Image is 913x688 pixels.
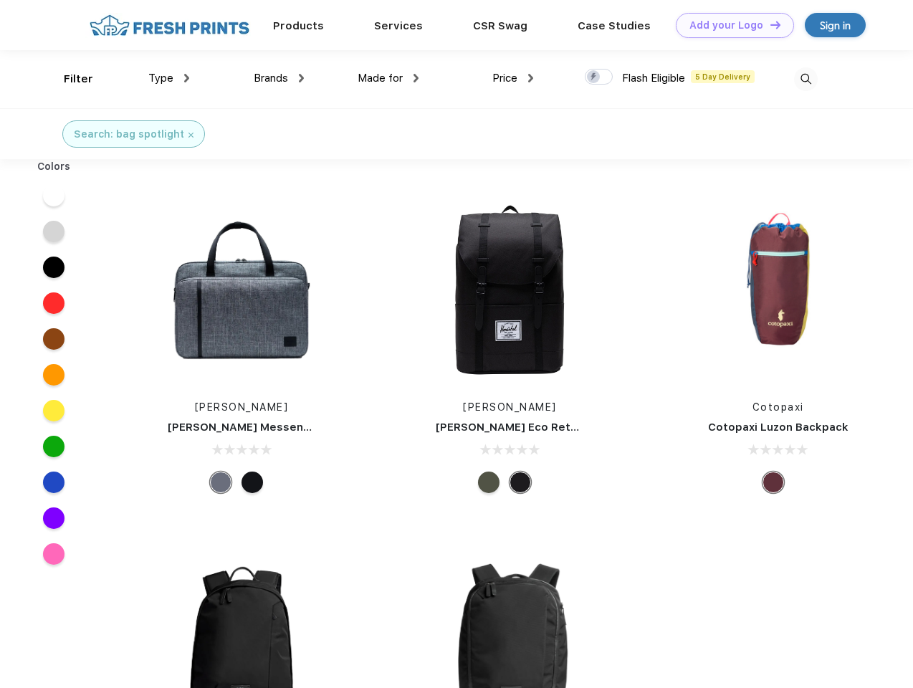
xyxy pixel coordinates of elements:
div: Raven Crosshatch [210,472,231,493]
span: Flash Eligible [622,72,685,85]
span: Type [148,72,173,85]
img: fo%20logo%202.webp [85,13,254,38]
img: func=resize&h=266 [683,195,874,386]
a: Cotopaxi [752,401,804,413]
img: dropdown.png [184,74,189,82]
span: Brands [254,72,288,85]
div: Black [242,472,263,493]
img: DT [770,21,780,29]
div: Search: bag spotlight [74,127,184,142]
div: Surprise [763,472,784,493]
img: filter_cancel.svg [188,133,193,138]
img: dropdown.png [414,74,419,82]
div: Black [510,472,531,493]
img: dropdown.png [528,74,533,82]
div: Filter [64,71,93,87]
span: Price [492,72,517,85]
a: [PERSON_NAME] Eco Retreat 15" Computer Backpack [436,421,729,434]
span: 5 Day Delivery [691,70,755,83]
img: func=resize&h=266 [146,195,337,386]
div: Add your Logo [689,19,763,32]
a: [PERSON_NAME] [463,401,557,413]
img: func=resize&h=266 [414,195,605,386]
div: Sign in [820,17,851,34]
a: [PERSON_NAME] Messenger [168,421,322,434]
a: Cotopaxi Luzon Backpack [708,421,849,434]
div: Colors [27,159,82,174]
img: desktop_search.svg [794,67,818,91]
a: Sign in [805,13,866,37]
div: Forest [478,472,499,493]
a: Products [273,19,324,32]
span: Made for [358,72,403,85]
a: [PERSON_NAME] [195,401,289,413]
img: dropdown.png [299,74,304,82]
